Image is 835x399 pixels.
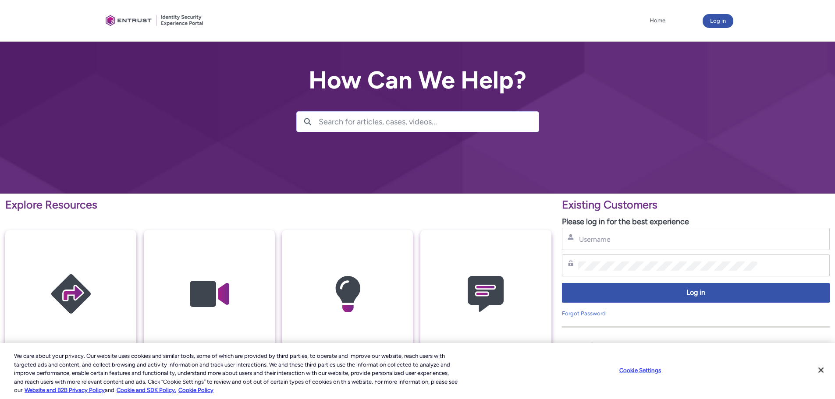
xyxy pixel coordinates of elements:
[562,310,606,317] a: Forgot Password
[297,112,319,132] button: Search
[811,360,831,380] button: Close
[319,112,539,132] input: Search for articles, cases, videos...
[167,247,251,341] img: Video Guides
[562,197,830,213] p: Existing Customers
[613,362,668,379] button: Cookie Settings
[29,247,113,341] img: Getting Started
[562,283,830,303] button: Log in
[703,14,733,28] button: Log in
[14,352,459,395] div: We care about your privacy. Our website uses cookies and similar tools, some of which are provide...
[568,288,824,298] span: Log in
[562,339,830,356] p: New Customers
[562,216,830,228] p: Please log in for the best experience
[25,387,105,393] a: More information about our cookie policy., opens in a new tab
[444,247,527,341] img: Contact Support
[578,235,757,244] input: Username
[296,67,539,94] h2: How Can We Help?
[178,387,213,393] a: Cookie Policy
[117,387,176,393] a: Cookie and SDK Policy.
[647,14,668,27] a: Home
[5,197,551,213] p: Explore Resources
[306,247,389,341] img: Knowledge Articles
